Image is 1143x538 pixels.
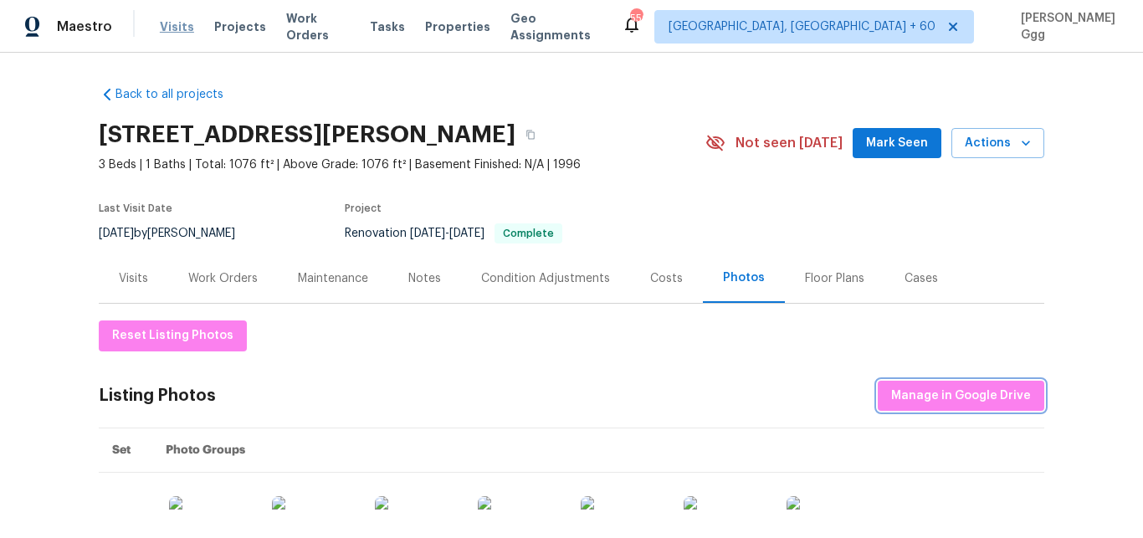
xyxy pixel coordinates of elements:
[99,126,515,143] h2: [STREET_ADDRESS][PERSON_NAME]
[410,228,484,239] span: -
[449,228,484,239] span: [DATE]
[345,203,382,213] span: Project
[853,128,941,159] button: Mark Seen
[99,228,134,239] span: [DATE]
[905,270,938,287] div: Cases
[345,228,562,239] span: Renovation
[99,86,259,103] a: Back to all projects
[99,387,216,404] div: Listing Photos
[650,270,683,287] div: Costs
[99,203,172,213] span: Last Visit Date
[99,156,705,173] span: 3 Beds | 1 Baths | Total: 1076 ft² | Above Grade: 1076 ft² | Basement Finished: N/A | 1996
[481,270,610,287] div: Condition Adjustments
[99,320,247,351] button: Reset Listing Photos
[669,18,935,35] span: [GEOGRAPHIC_DATA], [GEOGRAPHIC_DATA] + 60
[57,18,112,35] span: Maestro
[736,135,843,151] span: Not seen [DATE]
[1014,10,1118,44] span: [PERSON_NAME] Ggg
[370,21,405,33] span: Tasks
[878,381,1044,412] button: Manage in Google Drive
[515,120,546,150] button: Copy Address
[410,228,445,239] span: [DATE]
[99,428,152,473] th: Set
[951,128,1044,159] button: Actions
[965,133,1031,154] span: Actions
[891,386,1031,407] span: Manage in Google Drive
[214,18,266,35] span: Projects
[188,270,258,287] div: Work Orders
[112,325,233,346] span: Reset Listing Photos
[630,10,642,27] div: 556
[425,18,490,35] span: Properties
[286,10,350,44] span: Work Orders
[510,10,602,44] span: Geo Assignments
[408,270,441,287] div: Notes
[119,270,148,287] div: Visits
[723,269,765,286] div: Photos
[160,18,194,35] span: Visits
[152,428,1044,473] th: Photo Groups
[496,228,561,238] span: Complete
[99,223,255,243] div: by [PERSON_NAME]
[866,133,928,154] span: Mark Seen
[805,270,864,287] div: Floor Plans
[298,270,368,287] div: Maintenance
